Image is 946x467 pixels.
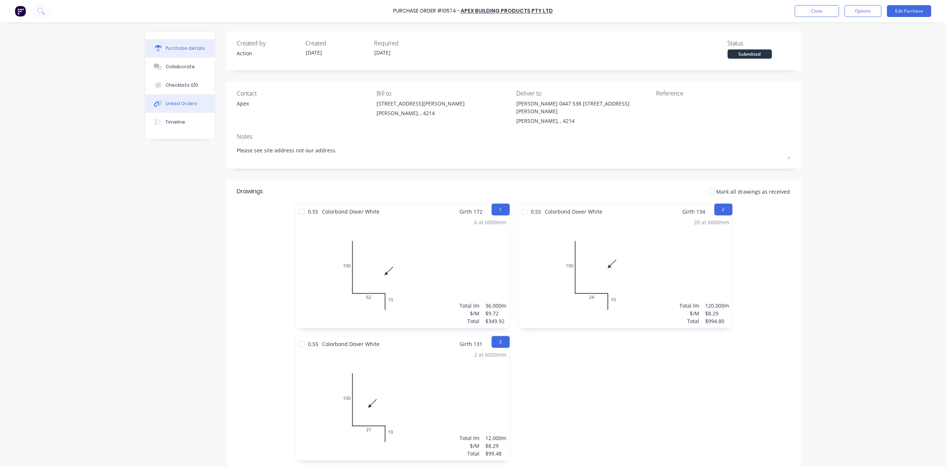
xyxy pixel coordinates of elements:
[516,100,651,115] div: [PERSON_NAME] 0447 538 [STREET_ADDRESS][PERSON_NAME]
[374,39,437,48] div: Required
[305,340,322,348] span: 0.55
[545,208,571,215] span: Colorbond
[237,49,300,57] div: Action
[460,317,480,325] div: Total
[145,76,215,94] button: Checklists 0/0
[527,208,545,215] span: 0.55
[237,143,790,159] textarea: Please see site address not our address.
[460,340,483,348] span: Girth 131
[166,63,195,70] div: Collaborate
[728,49,772,59] div: Submitted
[460,309,480,317] div: $/M
[680,317,700,325] div: Total
[237,187,355,196] div: Drawings
[706,302,730,309] div: 120.000m
[350,340,380,347] span: Dover White
[322,208,348,215] span: Colorbond
[475,218,507,226] div: 6 at 6000mm
[486,302,507,309] div: 36.000m
[460,442,480,450] div: $/M
[795,5,839,17] button: Close
[377,100,465,107] div: [STREET_ADDRESS][PERSON_NAME]
[393,7,460,15] div: Purchase Order #10574 -
[694,218,730,226] div: 20 at 6000mm
[166,119,185,125] div: Timeline
[145,39,215,58] button: Purchase details
[887,5,931,17] button: Edit Purchase
[145,58,215,76] button: Collaborate
[714,204,732,215] button: 2
[516,117,651,125] div: [PERSON_NAME], , 4214
[305,208,322,215] span: 0.55
[680,302,700,309] div: Total lm
[680,309,700,317] div: $/M
[350,208,380,215] span: Dover White
[145,94,215,113] button: Linked Orders
[237,89,371,98] div: Contact
[15,6,26,17] img: Factory
[166,45,205,52] div: Purchase details
[845,5,881,17] button: Options
[145,113,215,131] button: Timeline
[683,208,706,215] span: Girth 134
[492,336,510,348] button: 3
[306,39,368,48] div: Created
[460,208,483,215] span: Girth 172
[237,132,790,141] div: Notes
[486,309,507,317] div: $9.72
[461,7,553,15] a: Apex Building Products Pty Ltd
[492,204,510,215] button: 1
[460,434,480,442] div: Total lm
[486,317,507,325] div: $349.92
[717,188,790,196] span: Mark all drawings as received
[728,39,790,48] div: Status
[656,89,790,98] div: Reference
[460,450,480,457] div: Total
[237,100,249,107] div: Apex
[166,100,197,107] div: Linked Orders
[486,434,507,442] div: 12.000m
[516,89,651,98] div: Deliver to
[475,351,507,359] div: 2 at 6000mm
[460,302,480,309] div: Total lm
[486,450,507,457] div: $99.48
[237,39,300,48] div: Created by
[377,89,511,98] div: Bill to
[322,340,348,347] span: Colorbond
[377,109,465,117] div: [PERSON_NAME], , 4214
[706,309,730,317] div: $8.29
[572,208,603,215] span: Dover White
[706,317,730,325] div: $994.80
[166,82,198,89] div: Checklists 0/0
[486,442,507,450] div: $8.29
